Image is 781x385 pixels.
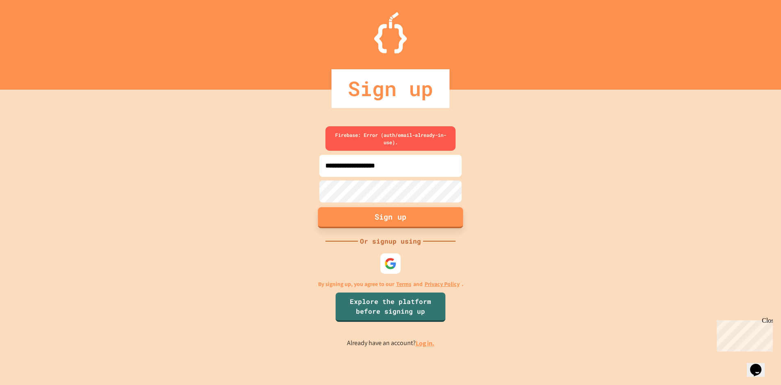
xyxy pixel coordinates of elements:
[358,236,423,246] div: Or signup using
[336,293,445,322] a: Explore the platform before signing up
[396,280,411,288] a: Terms
[347,338,434,348] p: Already have an account?
[747,352,773,377] iframe: chat widget
[425,280,460,288] a: Privacy Policy
[416,339,434,348] a: Log in.
[713,317,773,352] iframe: chat widget
[3,3,56,52] div: Chat with us now!Close
[318,207,463,228] button: Sign up
[332,69,449,108] div: Sign up
[374,12,407,53] img: Logo.svg
[325,126,456,151] div: Firebase: Error (auth/email-already-in-use).
[318,280,463,288] p: By signing up, you agree to our and .
[384,257,397,270] img: google-icon.svg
